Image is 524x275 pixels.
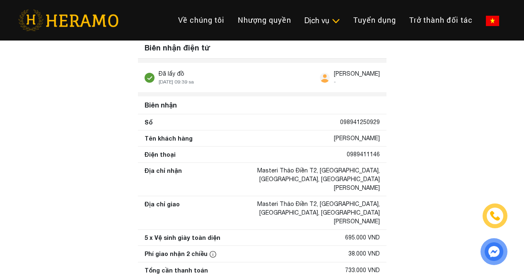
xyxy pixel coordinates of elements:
[145,73,155,83] img: stick.svg
[171,11,231,29] a: Về chúng tôi
[145,118,152,127] div: Số
[210,251,216,258] img: info
[304,15,340,26] div: Dịch vụ
[18,10,118,31] img: heramo-logo.png
[403,11,479,29] a: Trở thành đối tác
[145,233,220,242] div: 5 x Vệ sinh giày toàn diện
[215,166,380,192] div: Masteri Thảo Điền T2, [GEOGRAPHIC_DATA], [GEOGRAPHIC_DATA], [GEOGRAPHIC_DATA][PERSON_NAME]
[141,97,383,113] div: Biên nhận
[490,211,500,221] img: phone-icon
[320,73,330,83] img: user.svg
[345,233,380,242] div: 695.000 VND
[486,16,499,26] img: vn-flag.png
[334,69,380,78] div: [PERSON_NAME]
[138,37,386,59] div: Biên nhận điện tử
[334,79,336,85] span: -
[231,11,298,29] a: Nhượng quyền
[145,150,176,159] div: Điện thoại
[215,200,380,226] div: Masteri Thảo Điền T2, [GEOGRAPHIC_DATA], [GEOGRAPHIC_DATA], [GEOGRAPHIC_DATA][PERSON_NAME]
[145,249,218,258] div: Phí giao nhận 2 chiều
[483,204,507,228] a: phone-icon
[145,266,208,275] div: Tổng cần thanh toán
[159,79,194,85] span: [DATE] 09:39 sa
[345,266,380,275] div: 733.000 VND
[340,118,380,127] div: 098941250929
[347,150,380,159] div: 0989411146
[145,134,193,143] div: Tên khách hàng
[348,249,380,258] div: 38.000 VND
[331,17,340,25] img: subToggleIcon
[145,200,180,226] div: Địa chỉ giao
[145,166,182,192] div: Địa chỉ nhận
[347,11,403,29] a: Tuyển dụng
[334,134,380,143] div: [PERSON_NAME]
[159,69,194,78] div: Đã lấy đồ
